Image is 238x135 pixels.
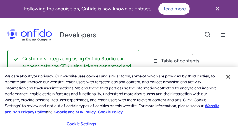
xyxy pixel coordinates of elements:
button: Close [222,70,235,84]
button: Cookie Settings [62,118,100,130]
a: More information about our cookie policy., opens in a new tab [5,103,219,114]
a: Cookie and SDK Policy. [54,110,96,114]
svg: Open navigation menu button [219,31,227,39]
svg: Close banner [214,5,221,13]
svg: Open search button [204,31,211,39]
button: Open navigation menu button [215,27,231,43]
button: Open search button [200,27,215,43]
h1: Developers [60,30,96,40]
button: Close banner [206,1,229,17]
div: We care about your privacy. Our website uses cookies and similar tools, some of which are provide... [5,73,221,115]
div: Following the acquisition, Onfido is now known as Entrust. [7,3,206,15]
a: Cookie Policy [98,110,123,114]
div: Table of contents [151,57,233,65]
p: Customers integrating using Onfido Studio can authenticate the SDK using tokens generated and exp... [22,55,134,84]
img: Onfido Logo [7,29,52,41]
a: Read more [158,3,190,15]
